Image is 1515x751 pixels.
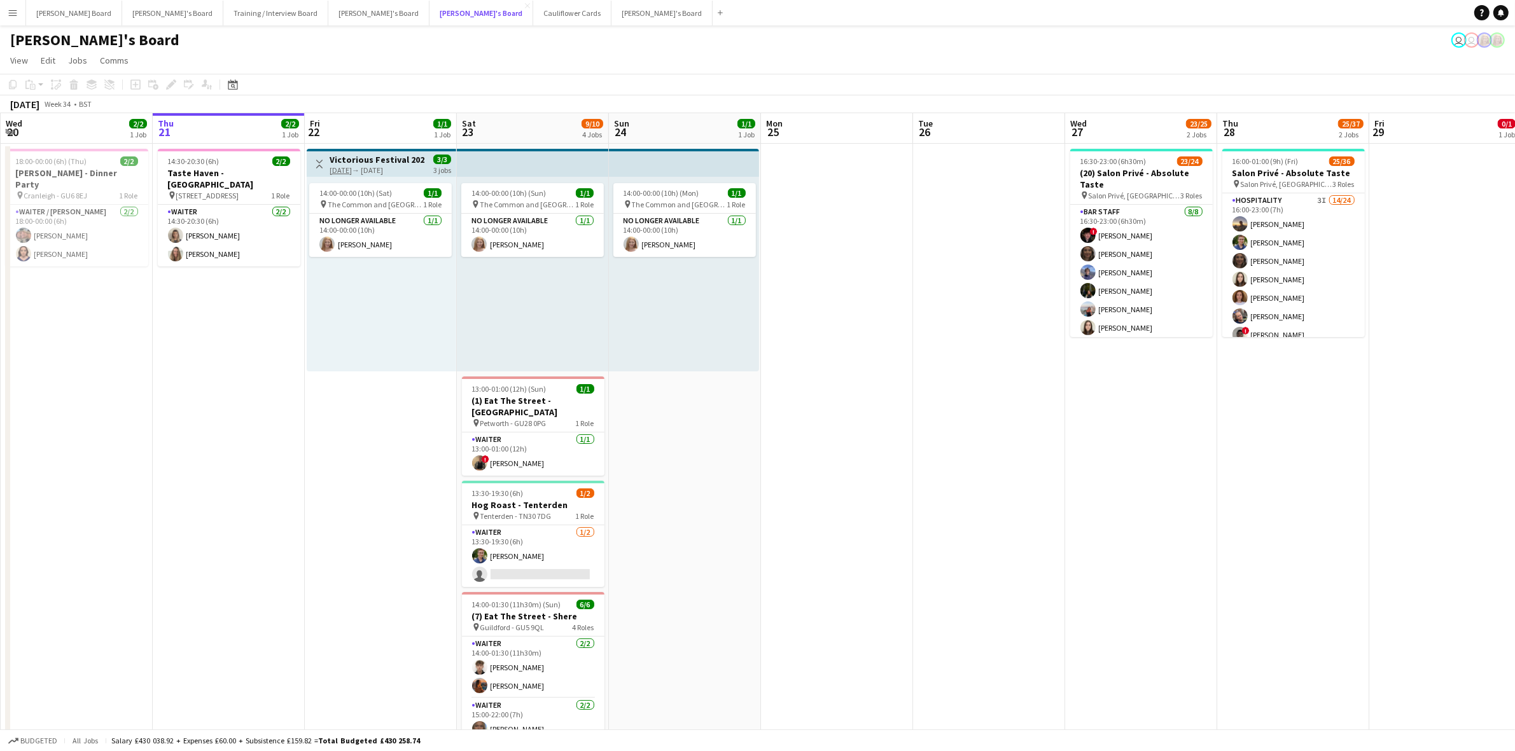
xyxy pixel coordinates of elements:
span: 2/2 [120,156,138,166]
div: 1 Job [434,130,450,139]
h3: [PERSON_NAME] - Dinner Party [6,167,148,190]
span: 6/6 [576,600,594,609]
span: 26 [916,125,933,139]
span: 14:00-00:00 (10h) (Sat) [319,188,392,198]
div: 16:30-23:00 (6h30m)23/24(20) Salon Privé - Absolute Taste Salon Privé, [GEOGRAPHIC_DATA]3 RolesBA... [1070,149,1213,337]
div: 2 Jobs [1187,130,1211,139]
tcxspan: Call 22-08-2025 via 3CX [330,165,352,175]
div: 2 Jobs [1339,130,1363,139]
span: Comms [100,55,129,66]
span: Salon Privé, [GEOGRAPHIC_DATA] [1089,191,1181,200]
button: Training / Interview Board [223,1,328,25]
span: 14:00-01:30 (11h30m) (Sun) [472,600,561,609]
h3: Hog Roast - Tenterden [462,499,604,511]
span: 14:30-20:30 (6h) [168,156,220,166]
span: 1/1 [433,119,451,128]
app-job-card: 18:00-00:00 (6h) (Thu)2/2[PERSON_NAME] - Dinner Party Cranleigh - GU6 8EJ1 RoleWaiter / [PERSON_N... [6,149,148,266]
div: 1 Job [738,130,755,139]
app-job-card: 13:00-01:00 (12h) (Sun)1/1(1) Eat The Street - [GEOGRAPHIC_DATA] Petworth - GU28 0PG1 RoleWaiter1... [462,376,604,476]
span: ! [1090,228,1098,235]
app-job-card: 14:00-00:00 (10h) (Sun)1/1 The Common and [GEOGRAPHIC_DATA], [GEOGRAPHIC_DATA], [GEOGRAPHIC_DATA]... [461,183,604,257]
span: [STREET_ADDRESS] [176,191,239,200]
span: Fri [1374,118,1385,129]
span: The Common and [GEOGRAPHIC_DATA], [GEOGRAPHIC_DATA], [GEOGRAPHIC_DATA] [480,200,575,209]
span: 25 [764,125,783,139]
span: 1/1 [424,188,442,198]
span: Cranleigh - GU6 8EJ [24,191,88,200]
h3: (7) Eat The Street - Shere [462,610,604,622]
app-user-avatar: Kathryn Davies [1451,32,1467,48]
span: 23/25 [1186,119,1211,128]
span: Tenterden - TN30 7DG [480,511,552,521]
span: 16:30-23:00 (6h30m) [1080,156,1147,166]
div: → [DATE] [330,165,424,175]
a: Jobs [63,52,92,69]
div: BST [79,99,92,109]
span: View [10,55,28,66]
button: Cauliflower Cards [533,1,611,25]
span: Thu [1222,118,1238,129]
span: 1 Role [575,200,594,209]
span: The Common and [GEOGRAPHIC_DATA], [GEOGRAPHIC_DATA], [GEOGRAPHIC_DATA] [328,200,423,209]
span: 23/24 [1177,156,1203,166]
span: 14:00-00:00 (10h) (Mon) [624,188,699,198]
app-job-card: 14:00-00:00 (10h) (Mon)1/1 The Common and [GEOGRAPHIC_DATA], [GEOGRAPHIC_DATA], [GEOGRAPHIC_DATA]... [613,183,756,257]
span: 21 [156,125,174,139]
span: 2/2 [281,119,299,128]
span: 25/36 [1329,156,1355,166]
span: 1 Role [120,191,138,200]
span: Salon Privé, [GEOGRAPHIC_DATA] [1241,179,1333,189]
div: 1 Job [282,130,298,139]
span: 29 [1372,125,1385,139]
button: [PERSON_NAME] Board [26,1,122,25]
span: Budgeted [20,736,57,745]
div: [DATE] [10,98,39,111]
span: 1/2 [576,488,594,498]
h3: (20) Salon Privé - Absolute Taste [1070,167,1213,190]
app-user-avatar: Caitlin Simpson-Hodson [1490,32,1505,48]
span: 25/37 [1338,119,1364,128]
span: Week 34 [42,99,74,109]
span: Tue [918,118,933,129]
span: 1/1 [576,384,594,394]
span: Wed [1070,118,1087,129]
button: [PERSON_NAME]'s Board [328,1,429,25]
span: 1/1 [728,188,746,198]
span: Jobs [68,55,87,66]
span: Mon [766,118,783,129]
h3: Taste Haven - [GEOGRAPHIC_DATA] [158,167,300,190]
span: 3 Roles [1181,191,1203,200]
h3: Salon Privé - Absolute Taste [1222,167,1365,179]
span: Total Budgeted £430 258.74 [318,736,420,745]
app-card-role: Waiter / [PERSON_NAME]2/218:00-00:00 (6h)[PERSON_NAME][PERSON_NAME] [6,205,148,266]
app-user-avatar: Kathryn Davies [1464,32,1479,48]
span: 1 Role [576,418,594,428]
h3: (1) Eat The Street - [GEOGRAPHIC_DATA] [462,395,604,418]
span: 13:00-01:00 (12h) (Sun) [472,384,547,394]
app-card-role: Hospitality3I14/2416:00-23:00 (7h)[PERSON_NAME][PERSON_NAME][PERSON_NAME][PERSON_NAME][PERSON_NAM... [1222,193,1365,661]
span: Fri [310,118,320,129]
div: 1 Job [1498,130,1515,139]
span: 2/2 [272,156,290,166]
app-card-role: No Longer Available1/114:00-00:00 (10h)[PERSON_NAME] [613,214,756,257]
div: 4 Jobs [582,130,603,139]
div: 3 jobs [433,164,451,175]
div: Salary £430 038.92 + Expenses £60.00 + Subsistence £159.82 = [111,736,420,745]
span: The Common and [GEOGRAPHIC_DATA], [GEOGRAPHIC_DATA], [GEOGRAPHIC_DATA] [632,200,727,209]
app-job-card: 14:30-20:30 (6h)2/2Taste Haven - [GEOGRAPHIC_DATA] [STREET_ADDRESS]1 RoleWaiter2/214:30-20:30 (6h... [158,149,300,266]
div: 13:30-19:30 (6h)1/2Hog Roast - Tenterden Tenterden - TN30 7DG1 RoleWaiter1/213:30-19:30 (6h)[PERS... [462,481,604,587]
app-user-avatar: Caitlin Simpson-Hodson [1477,32,1492,48]
app-card-role: Waiter1/113:00-01:00 (12h)![PERSON_NAME] [462,432,604,476]
app-card-role: BAR STAFF8/816:30-23:00 (6h30m)![PERSON_NAME][PERSON_NAME][PERSON_NAME][PERSON_NAME][PERSON_NAME]... [1070,205,1213,377]
span: 18:00-00:00 (6h) (Thu) [16,156,87,166]
span: 13:30-19:30 (6h) [472,488,524,498]
span: Thu [158,118,174,129]
button: [PERSON_NAME]'s Board [611,1,713,25]
span: Sat [462,118,476,129]
span: 1 Role [423,200,442,209]
span: Edit [41,55,55,66]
